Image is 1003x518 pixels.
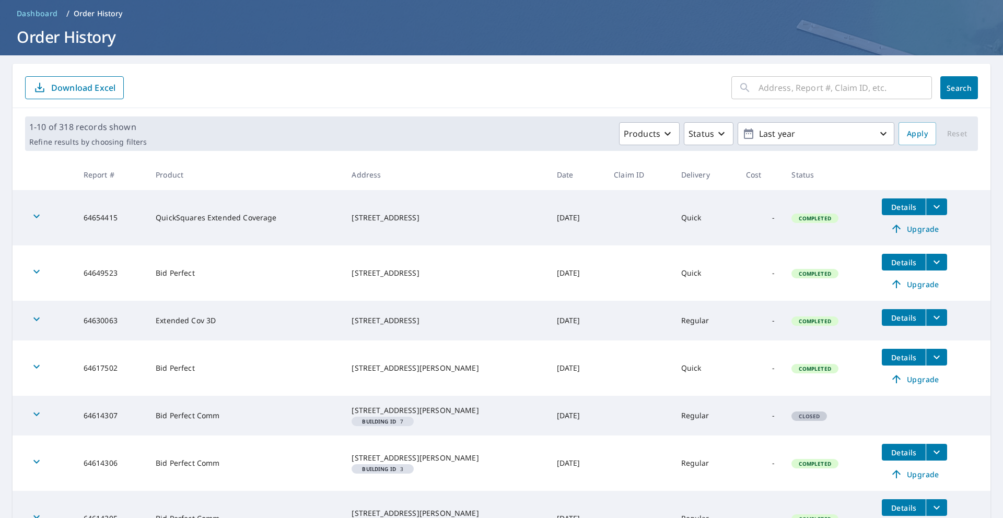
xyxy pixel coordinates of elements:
[888,313,919,323] span: Details
[888,202,919,212] span: Details
[673,340,738,396] td: Quick
[792,215,837,222] span: Completed
[549,435,606,491] td: [DATE]
[882,309,926,326] button: detailsBtn-64630063
[738,159,784,190] th: Cost
[926,444,947,461] button: filesDropdownBtn-64614306
[66,7,69,20] li: /
[147,301,343,340] td: Extended Cov 3D
[926,198,947,215] button: filesDropdownBtn-64654415
[888,278,941,290] span: Upgrade
[792,413,826,420] span: Closed
[352,453,540,463] div: [STREET_ADDRESS][PERSON_NAME]
[673,190,738,245] td: Quick
[738,301,784,340] td: -
[549,245,606,301] td: [DATE]
[907,127,928,140] span: Apply
[74,8,123,19] p: Order History
[624,127,660,140] p: Products
[888,448,919,457] span: Details
[792,270,837,277] span: Completed
[75,159,147,190] th: Report #
[619,122,680,145] button: Products
[673,159,738,190] th: Delivery
[147,159,343,190] th: Product
[738,396,784,435] td: -
[13,5,990,22] nav: breadcrumb
[926,254,947,270] button: filesDropdownBtn-64649523
[147,340,343,396] td: Bid Perfect
[605,159,672,190] th: Claim ID
[882,349,926,366] button: detailsBtn-64617502
[673,245,738,301] td: Quick
[882,499,926,516] button: detailsBtn-64614305
[882,444,926,461] button: detailsBtn-64614306
[343,159,548,190] th: Address
[949,83,970,93] span: Search
[352,405,540,416] div: [STREET_ADDRESS][PERSON_NAME]
[783,159,873,190] th: Status
[888,222,941,235] span: Upgrade
[755,125,877,143] p: Last year
[888,468,941,480] span: Upgrade
[888,352,919,362] span: Details
[51,82,115,93] p: Download Excel
[352,315,540,326] div: [STREET_ADDRESS]
[738,435,784,491] td: -
[75,435,147,491] td: 64614306
[882,276,947,292] a: Upgrade
[673,435,738,491] td: Regular
[882,220,947,237] a: Upgrade
[29,137,147,147] p: Refine results by choosing filters
[549,159,606,190] th: Date
[738,122,894,145] button: Last year
[75,340,147,396] td: 64617502
[673,396,738,435] td: Regular
[792,460,837,467] span: Completed
[356,419,410,424] span: 7
[75,396,147,435] td: 64614307
[29,121,147,133] p: 1-10 of 318 records shown
[759,73,932,102] input: Address, Report #, Claim ID, etc.
[926,499,947,516] button: filesDropdownBtn-64614305
[549,301,606,340] td: [DATE]
[147,190,343,245] td: QuickSquares Extended Coverage
[792,317,837,325] span: Completed
[689,127,714,140] p: Status
[926,309,947,326] button: filesDropdownBtn-64630063
[352,268,540,278] div: [STREET_ADDRESS]
[673,301,738,340] td: Regular
[356,466,410,472] span: 3
[882,254,926,270] button: detailsBtn-64649523
[888,373,941,385] span: Upgrade
[147,435,343,491] td: Bid Perfect Comm
[888,503,919,513] span: Details
[75,190,147,245] td: 64654415
[13,26,990,48] h1: Order History
[882,371,947,387] a: Upgrade
[362,419,396,424] em: Building ID
[75,301,147,340] td: 64630063
[940,76,978,99] button: Search
[352,213,540,223] div: [STREET_ADDRESS]
[352,363,540,373] div: [STREET_ADDRESS][PERSON_NAME]
[888,257,919,267] span: Details
[684,122,733,145] button: Status
[738,340,784,396] td: -
[147,245,343,301] td: Bid Perfect
[899,122,936,145] button: Apply
[25,76,124,99] button: Download Excel
[926,349,947,366] button: filesDropdownBtn-64617502
[362,466,396,472] em: Building ID
[738,245,784,301] td: -
[13,5,62,22] a: Dashboard
[549,396,606,435] td: [DATE]
[549,190,606,245] td: [DATE]
[882,198,926,215] button: detailsBtn-64654415
[792,365,837,372] span: Completed
[738,190,784,245] td: -
[147,396,343,435] td: Bid Perfect Comm
[17,8,58,19] span: Dashboard
[882,466,947,482] a: Upgrade
[75,245,147,301] td: 64649523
